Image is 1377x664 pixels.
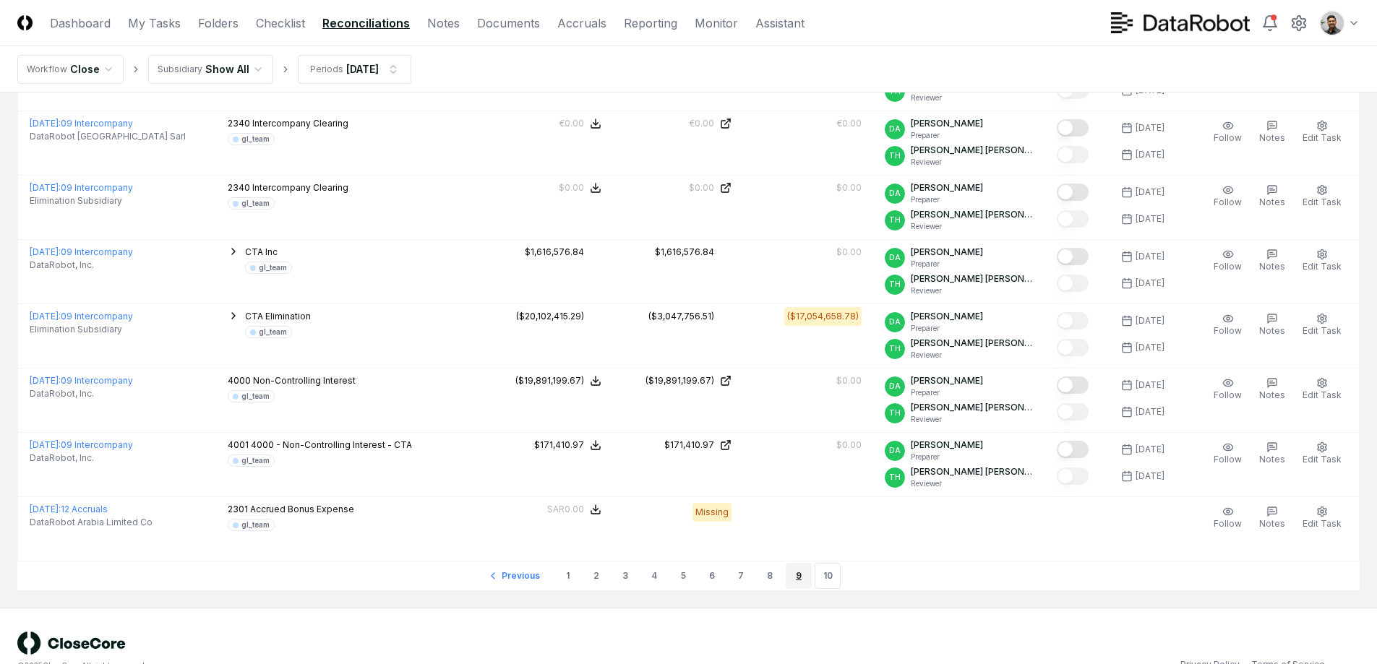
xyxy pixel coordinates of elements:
span: 2340 [228,182,250,193]
button: Notes [1256,439,1288,469]
span: Notes [1259,261,1285,272]
div: $0.00 [559,181,584,194]
a: Documents [477,14,540,32]
span: DA [889,124,901,134]
span: TH [889,150,901,161]
span: 4000 - Non-Controlling Interest - CTA [251,439,412,450]
div: Subsidiary [158,63,202,76]
div: gl_team [241,391,270,402]
p: [PERSON_NAME] [911,181,983,194]
span: DA [889,381,901,392]
span: CTA Inc [245,246,278,257]
span: Follow [1214,197,1242,207]
a: [DATE]:09 Intercompany [30,439,133,450]
span: TH [889,472,901,483]
span: Edit Task [1303,197,1342,207]
button: Notes [1256,181,1288,212]
div: $0.00 [836,181,862,194]
p: [PERSON_NAME] [911,246,983,259]
span: [DATE] : [30,439,61,450]
div: [DATE] [1136,186,1164,199]
span: Intercompany Clearing [252,118,348,129]
div: gl_team [241,198,270,209]
a: 3 [612,563,638,589]
span: DA [889,445,901,456]
button: Mark complete [1057,210,1089,228]
p: [PERSON_NAME] [911,310,983,323]
a: 5 [670,563,696,589]
button: Mark complete [1057,119,1089,137]
a: 1 [554,563,580,589]
span: 4001 [228,439,249,450]
p: Reviewer [911,92,1034,103]
span: DA [889,252,901,263]
button: $0.00 [559,181,601,194]
button: Mark complete [1057,184,1089,201]
button: Edit Task [1300,439,1344,469]
span: TH [889,343,901,354]
a: Checklist [256,14,305,32]
img: Logo [17,15,33,30]
div: Workflow [27,63,67,76]
div: [DATE] [346,61,379,77]
nav: breadcrumb [17,55,411,84]
button: Mark complete [1057,248,1089,265]
div: $0.00 [689,181,714,194]
a: 9 [786,563,812,589]
span: Edit Task [1303,132,1342,143]
button: Follow [1211,246,1245,276]
button: Edit Task [1300,181,1344,212]
nav: pagination [17,561,1360,590]
a: My Tasks [128,14,181,32]
a: Reporting [624,14,677,32]
a: Assistant [755,14,805,32]
span: DataRobot, Inc. [30,452,94,465]
span: Notes [1259,132,1285,143]
p: Preparer [911,387,983,398]
button: Notes [1256,503,1288,533]
p: [PERSON_NAME] [PERSON_NAME] [911,144,1034,157]
span: CTA Elimination [245,311,311,322]
span: Follow [1214,325,1242,336]
a: [DATE]:09 Intercompany [30,375,133,386]
button: Notes [1256,374,1288,405]
p: Preparer [911,323,983,334]
div: $171,410.97 [534,439,584,452]
div: $0.00 [836,246,862,259]
p: Reviewer [911,157,1034,168]
span: [DATE] : [30,504,61,514]
button: Follow [1211,374,1245,405]
p: Reviewer [911,414,1034,425]
div: Periods [310,63,343,76]
div: Missing [692,503,732,522]
span: Follow [1214,518,1242,529]
button: Notes [1256,117,1288,147]
div: €0.00 [837,117,862,130]
div: [DATE] [1136,443,1164,456]
span: [DATE] : [30,246,61,257]
div: gl_team [241,134,270,145]
span: Follow [1214,389,1242,400]
a: Dashboard [50,14,111,32]
div: gl_team [259,262,287,273]
button: Mark complete [1057,403,1089,421]
span: DA [889,316,901,327]
button: Edit Task [1300,503,1344,533]
span: Notes [1259,518,1285,529]
button: Periods[DATE] [298,55,411,84]
span: 2301 [228,504,248,514]
p: Preparer [911,194,983,205]
a: ($19,891,199.67) [625,374,732,387]
span: DataRobot, Inc. [30,259,94,272]
button: Follow [1211,503,1245,533]
a: $0.00 [625,181,732,194]
button: Edit Task [1300,117,1344,147]
span: DataRobot [GEOGRAPHIC_DATA] Sarl [30,130,186,143]
div: [DATE] [1136,470,1164,483]
p: [PERSON_NAME] [PERSON_NAME] [911,465,1034,478]
span: Notes [1259,389,1285,400]
span: Notes [1259,197,1285,207]
span: Follow [1214,132,1242,143]
span: 4000 [228,375,251,386]
div: $1,616,576.84 [655,246,714,259]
